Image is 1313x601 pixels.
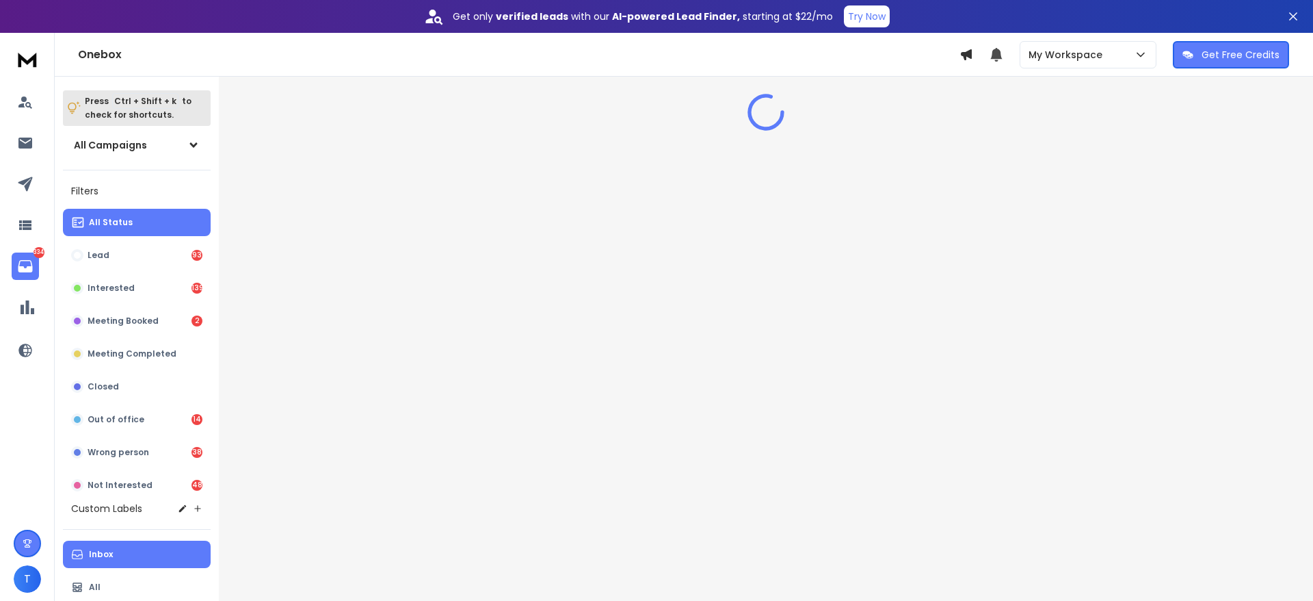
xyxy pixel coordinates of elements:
[88,316,159,327] p: Meeting Booked
[453,10,833,23] p: Get only with our starting at $22/mo
[63,131,211,159] button: All Campaigns
[14,565,41,593] button: T
[63,541,211,568] button: Inbox
[191,480,202,491] div: 48
[63,340,211,368] button: Meeting Completed
[191,447,202,458] div: 38
[63,574,211,601] button: All
[112,93,178,109] span: Ctrl + Shift + k
[191,316,202,327] div: 2
[88,480,152,491] p: Not Interested
[12,253,39,280] a: 334
[85,94,191,122] p: Press to check for shortcuts.
[1202,48,1279,62] p: Get Free Credits
[63,307,211,335] button: Meeting Booked2
[89,217,133,228] p: All Status
[88,447,149,458] p: Wrong person
[63,373,211,400] button: Closed
[848,10,886,23] p: Try Now
[191,414,202,425] div: 14
[88,283,135,294] p: Interested
[78,47,959,63] h1: Onebox
[63,472,211,499] button: Not Interested48
[74,138,147,152] h1: All Campaigns
[63,406,211,433] button: Out of office14
[88,250,109,261] p: Lead
[88,381,119,392] p: Closed
[844,5,890,27] button: Try Now
[63,209,211,236] button: All Status
[612,10,740,23] strong: AI-powered Lead Finder,
[63,274,211,302] button: Interested139
[1029,48,1108,62] p: My Workspace
[14,47,41,72] img: logo
[63,439,211,466] button: Wrong person38
[71,502,142,515] h3: Custom Labels
[88,414,144,425] p: Out of office
[496,10,568,23] strong: verified leads
[34,247,44,258] p: 334
[63,181,211,201] h3: Filters
[89,549,113,560] p: Inbox
[63,242,211,269] button: Lead93
[88,348,176,359] p: Meeting Completed
[1173,41,1289,68] button: Get Free Credits
[191,250,202,261] div: 93
[191,283,202,294] div: 139
[89,582,101,593] p: All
